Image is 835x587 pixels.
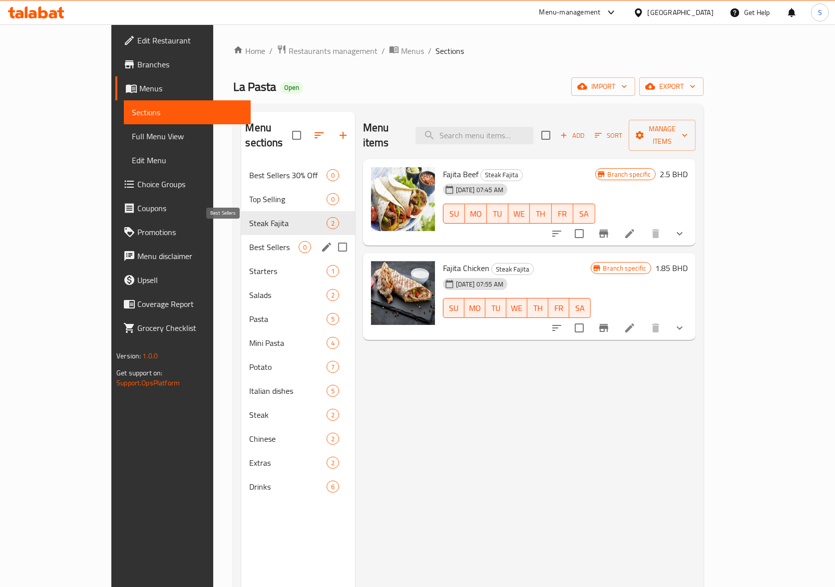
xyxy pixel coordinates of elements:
[531,301,544,315] span: TH
[249,337,326,349] span: Mini Pasta
[539,6,601,18] div: Menu-management
[443,204,465,224] button: SU
[327,361,339,373] div: items
[249,289,326,301] div: Salads
[644,316,668,340] button: delete
[371,261,435,325] img: Fajita Chicken
[452,280,507,289] span: [DATE] 07:55 AM
[137,178,243,190] span: Choice Groups
[363,120,404,150] h2: Menu items
[137,322,243,334] span: Grocery Checklist
[249,457,326,469] div: Extras
[327,457,339,469] div: items
[116,366,162,379] span: Get support on:
[599,264,651,273] span: Branch specific
[818,7,822,18] span: S
[371,167,435,231] img: Fajita Beef
[115,220,251,244] a: Promotions
[530,204,551,224] button: TH
[249,169,326,181] span: Best Sellers 30% Off
[115,268,251,292] a: Upsell
[452,185,507,195] span: [DATE] 07:45 AM
[249,433,326,445] span: Chinese
[556,128,588,143] button: Add
[137,202,243,214] span: Coupons
[489,301,502,315] span: TU
[241,403,355,427] div: Steak2
[124,148,251,172] a: Edit Menu
[143,349,158,362] span: 1.0.0
[249,361,326,373] span: Potato
[307,123,331,147] span: Sort sections
[289,45,378,57] span: Restaurants management
[327,313,339,325] div: items
[655,261,688,275] h6: 1.85 BHD
[249,409,326,421] span: Steak
[573,301,586,315] span: SA
[241,187,355,211] div: Top Selling0
[249,481,326,493] span: Drinks
[327,386,339,396] span: 5
[139,82,243,94] span: Menus
[382,45,385,57] li: /
[389,44,424,57] a: Menus
[674,228,686,240] svg: Show Choices
[249,385,326,397] div: Italian dishes
[545,316,569,340] button: sort-choices
[443,167,478,182] span: Fajita Beef
[249,265,326,277] span: Starters
[629,120,696,151] button: Manage items
[624,322,636,334] a: Edit menu item
[556,128,588,143] span: Add item
[331,123,355,147] button: Add section
[668,222,692,246] button: show more
[249,193,326,205] span: Top Selling
[447,301,460,315] span: SU
[280,82,303,94] div: Open
[115,196,251,220] a: Coupons
[637,123,688,148] span: Manage items
[327,433,339,445] div: items
[327,337,339,349] div: items
[327,265,339,277] div: items
[327,314,339,324] span: 5
[241,331,355,355] div: Mini Pasta4
[327,289,339,301] div: items
[115,52,251,76] a: Branches
[604,170,655,179] span: Branch specific
[492,264,533,275] span: Steak Fajita
[506,298,527,318] button: WE
[491,263,534,275] div: Steak Fajita
[508,204,530,224] button: WE
[115,28,251,52] a: Edit Restaurant
[595,130,622,141] span: Sort
[241,211,355,235] div: Steak Fajita2
[241,451,355,475] div: Extras2
[241,307,355,331] div: Pasta5
[491,207,504,221] span: TU
[327,169,339,181] div: items
[327,219,339,228] span: 2
[327,385,339,397] div: items
[115,172,251,196] a: Choice Groups
[286,125,307,146] span: Select all sections
[468,301,481,315] span: MO
[249,217,326,229] span: Steak Fajita
[552,301,565,315] span: FR
[327,338,339,348] span: 4
[592,316,616,340] button: Branch-specific-item
[534,207,547,221] span: TH
[548,298,569,318] button: FR
[132,130,243,142] span: Full Menu View
[512,207,526,221] span: WE
[124,124,251,148] a: Full Menu View
[559,130,586,141] span: Add
[249,313,326,325] span: Pasta
[485,298,506,318] button: TU
[116,349,141,362] span: Version:
[115,244,251,268] a: Menu disclaimer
